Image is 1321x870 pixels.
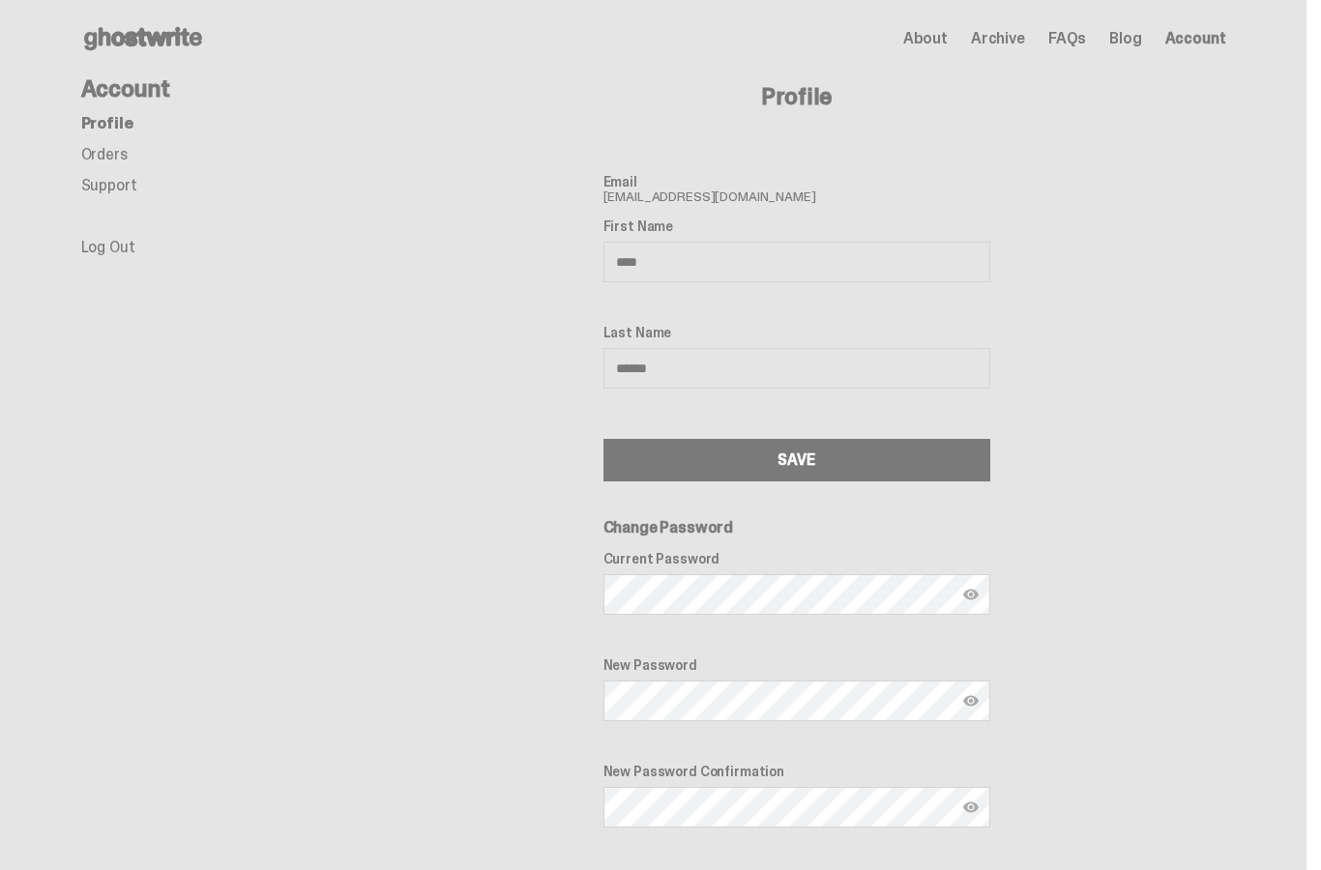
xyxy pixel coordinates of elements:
a: Log Out [81,237,135,257]
img: Show password [963,587,979,602]
label: Current Password [603,551,990,566]
h4: Account [81,77,367,101]
a: About [903,31,948,46]
label: New Password Confirmation [603,764,990,779]
a: Account [1165,31,1226,46]
img: Show password [963,799,979,815]
img: Show password [963,693,979,709]
a: Blog [1109,31,1141,46]
label: First Name [603,218,990,234]
a: FAQs [1048,31,1086,46]
label: New Password [603,657,990,673]
h6: Change Password [603,520,990,536]
button: SAVE [603,439,990,481]
a: Orders [81,144,128,164]
a: Archive [971,31,1025,46]
span: [EMAIL_ADDRESS][DOMAIN_NAME] [603,174,990,203]
a: Profile [81,113,133,133]
label: Last Name [603,325,990,340]
a: Support [81,175,137,195]
label: Email [603,174,990,189]
h4: Profile [367,85,1226,108]
div: SAVE [778,452,814,468]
